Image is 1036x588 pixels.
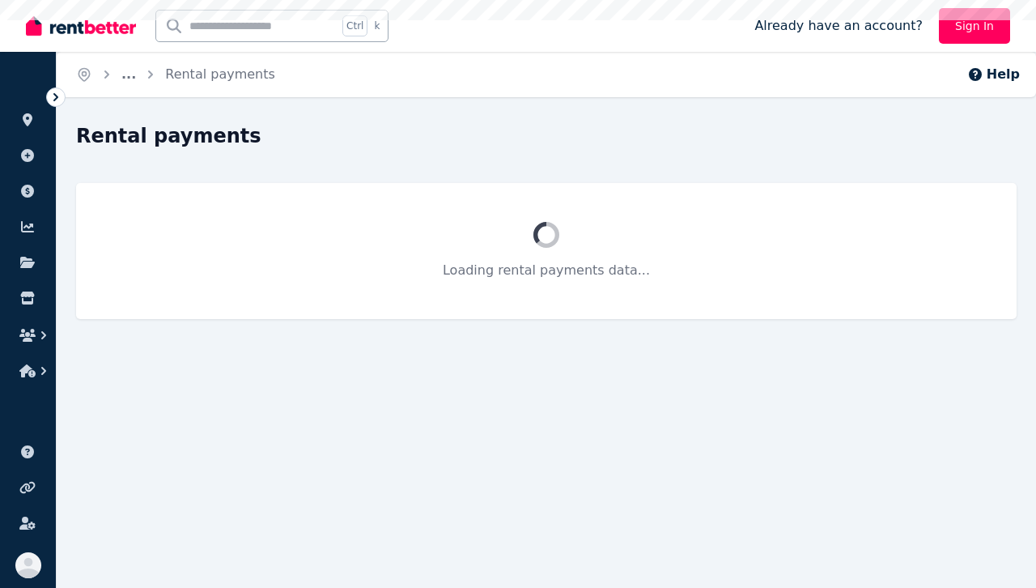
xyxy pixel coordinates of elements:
[76,123,261,149] h1: Rental payments
[939,8,1010,44] a: Sign In
[374,19,380,32] span: k
[165,66,275,82] a: Rental payments
[121,66,136,82] a: ...
[342,15,367,36] span: Ctrl
[57,52,295,97] nav: Breadcrumb
[754,16,923,36] span: Already have an account?
[967,65,1020,84] button: Help
[115,261,978,280] p: Loading rental payments data...
[26,14,136,38] img: RentBetter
